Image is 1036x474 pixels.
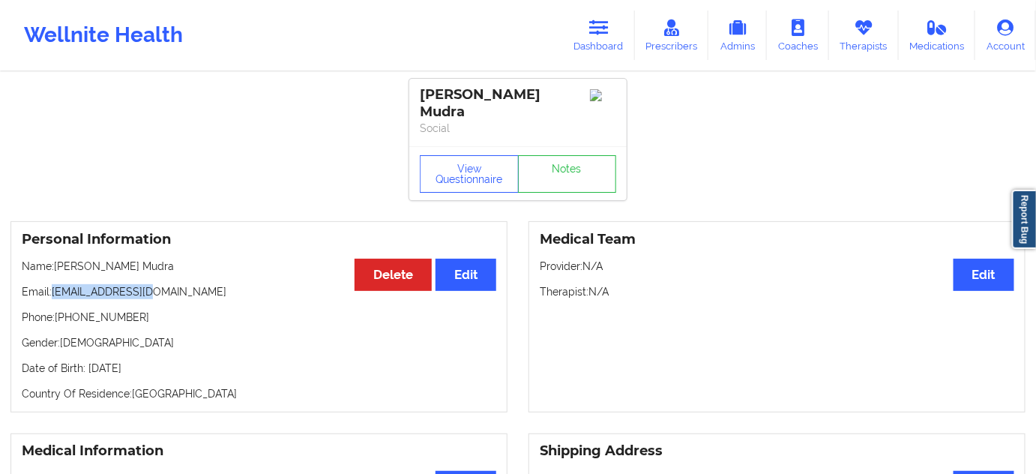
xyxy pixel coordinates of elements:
[420,86,616,121] div: [PERSON_NAME] Mudra
[1012,190,1036,249] a: Report Bug
[518,155,617,193] a: Notes
[563,10,635,60] a: Dashboard
[22,231,496,248] h3: Personal Information
[22,284,496,299] p: Email: [EMAIL_ADDRESS][DOMAIN_NAME]
[708,10,767,60] a: Admins
[420,121,616,136] p: Social
[635,10,709,60] a: Prescribers
[22,310,496,325] p: Phone: [PHONE_NUMBER]
[420,155,519,193] button: View Questionnaire
[540,231,1014,248] h3: Medical Team
[540,259,1014,274] p: Provider: N/A
[899,10,976,60] a: Medications
[355,259,432,291] button: Delete
[22,442,496,460] h3: Medical Information
[22,259,496,274] p: Name: [PERSON_NAME] Mudra
[22,361,496,376] p: Date of Birth: [DATE]
[436,259,496,291] button: Edit
[829,10,899,60] a: Therapists
[540,442,1014,460] h3: Shipping Address
[22,386,496,401] p: Country Of Residence: [GEOGRAPHIC_DATA]
[954,259,1014,291] button: Edit
[540,284,1014,299] p: Therapist: N/A
[590,89,616,101] img: Image%2Fplaceholer-image.png
[975,10,1036,60] a: Account
[22,335,496,350] p: Gender: [DEMOGRAPHIC_DATA]
[767,10,829,60] a: Coaches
